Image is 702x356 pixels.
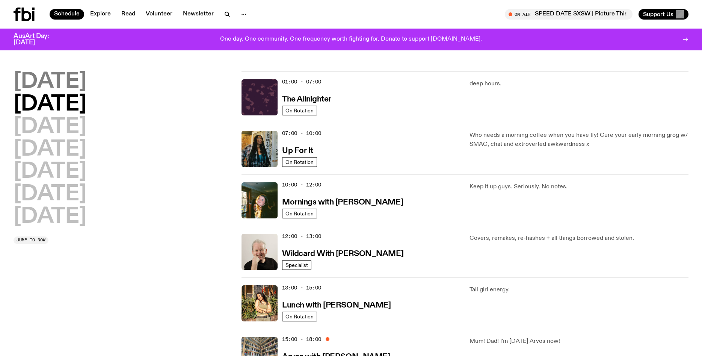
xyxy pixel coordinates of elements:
[220,36,482,43] p: One day. One community. One frequency worth fighting for. Donate to support [DOMAIN_NAME].
[639,9,688,20] button: Support Us
[242,234,278,270] img: Stuart is smiling charmingly, wearing a black t-shirt against a stark white background.
[50,9,84,20] a: Schedule
[14,206,86,227] button: [DATE]
[285,159,314,165] span: On Rotation
[14,161,86,182] button: [DATE]
[470,131,688,149] p: Who needs a morning coffee when you have Ify! Cure your early morning grog w/ SMAC, chat and extr...
[282,233,321,240] span: 12:00 - 13:00
[282,181,321,188] span: 10:00 - 12:00
[470,79,688,88] p: deep hours.
[285,108,314,113] span: On Rotation
[178,9,218,20] a: Newsletter
[14,236,48,244] button: Jump to now
[282,147,313,155] h3: Up For It
[282,301,391,309] h3: Lunch with [PERSON_NAME]
[285,314,314,319] span: On Rotation
[17,238,45,242] span: Jump to now
[117,9,140,20] a: Read
[14,139,86,160] button: [DATE]
[285,211,314,216] span: On Rotation
[282,197,403,206] a: Mornings with [PERSON_NAME]
[14,71,86,92] button: [DATE]
[282,78,321,85] span: 01:00 - 07:00
[14,117,86,138] button: [DATE]
[14,94,86,115] button: [DATE]
[282,198,403,206] h3: Mornings with [PERSON_NAME]
[282,312,317,321] a: On Rotation
[282,145,313,155] a: Up For It
[282,157,317,167] a: On Rotation
[242,182,278,218] img: Freya smiles coyly as she poses for the image.
[470,234,688,243] p: Covers, remakes, re-hashes + all things borrowed and stolen.
[282,300,391,309] a: Lunch with [PERSON_NAME]
[470,182,688,191] p: Keep it up guys. Seriously. No notes.
[242,285,278,321] img: Tanya is standing in front of plants and a brick fence on a sunny day. She is looking to the left...
[470,285,688,294] p: Tall girl energy.
[282,130,321,137] span: 07:00 - 10:00
[285,262,308,268] span: Specialist
[282,248,403,258] a: Wildcard With [PERSON_NAME]
[242,131,278,167] img: Ify - a Brown Skin girl with black braided twists, looking up to the side with her tongue stickin...
[282,209,317,218] a: On Rotation
[282,106,317,115] a: On Rotation
[282,336,321,343] span: 15:00 - 18:00
[282,284,321,291] span: 13:00 - 15:00
[86,9,115,20] a: Explore
[282,250,403,258] h3: Wildcard With [PERSON_NAME]
[470,337,688,346] p: Mum! Dad! I'm [DATE] Arvos now!
[282,94,331,103] a: The Allnighter
[643,11,673,18] span: Support Us
[282,95,331,103] h3: The Allnighter
[14,33,62,46] h3: AusArt Day: [DATE]
[14,184,86,205] button: [DATE]
[141,9,177,20] a: Volunteer
[282,260,311,270] a: Specialist
[505,9,633,20] button: On AirSPEED DATE SXSW | Picture This x [PERSON_NAME] x Sweet Boy Sonnet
